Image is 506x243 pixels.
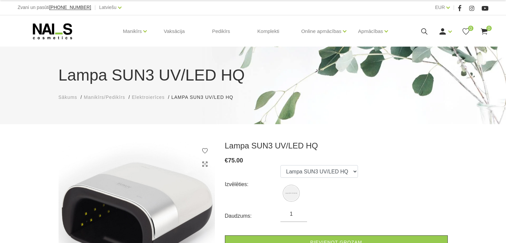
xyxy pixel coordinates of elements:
[123,18,142,45] a: Manikīrs
[132,95,165,100] span: Elektroierīces
[486,26,492,31] span: 0
[18,3,91,12] div: Zvani un pasūti
[225,141,448,151] h3: Lampa SUN3 UV/LED HQ
[158,15,190,47] a: Vaksācija
[252,15,285,47] a: Komplekti
[132,94,165,101] a: Elektroierīces
[207,15,235,47] a: Pedikīrs
[49,5,91,10] a: [PHONE_NUMBER]
[435,3,445,11] a: EUR
[171,94,240,101] li: Lampa SUN3 UV/LED HQ
[284,186,299,201] img: Lampa SUN3 UV/LED HQ
[94,3,96,12] span: |
[468,26,473,31] span: 0
[59,94,78,101] a: Sākums
[453,3,454,12] span: |
[84,95,125,100] span: Manikīrs/Pedikīrs
[225,179,281,190] div: Izvēlēties:
[99,3,116,11] a: Latviešu
[480,27,488,36] a: 0
[59,95,78,100] span: Sākums
[358,18,383,45] a: Apmācības
[225,157,228,164] span: €
[228,157,243,164] span: 75.00
[225,211,281,221] div: Daudzums:
[59,63,448,87] h1: Lampa SUN3 UV/LED HQ
[462,27,470,36] a: 0
[84,94,125,101] a: Manikīrs/Pedikīrs
[301,18,341,45] a: Online apmācības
